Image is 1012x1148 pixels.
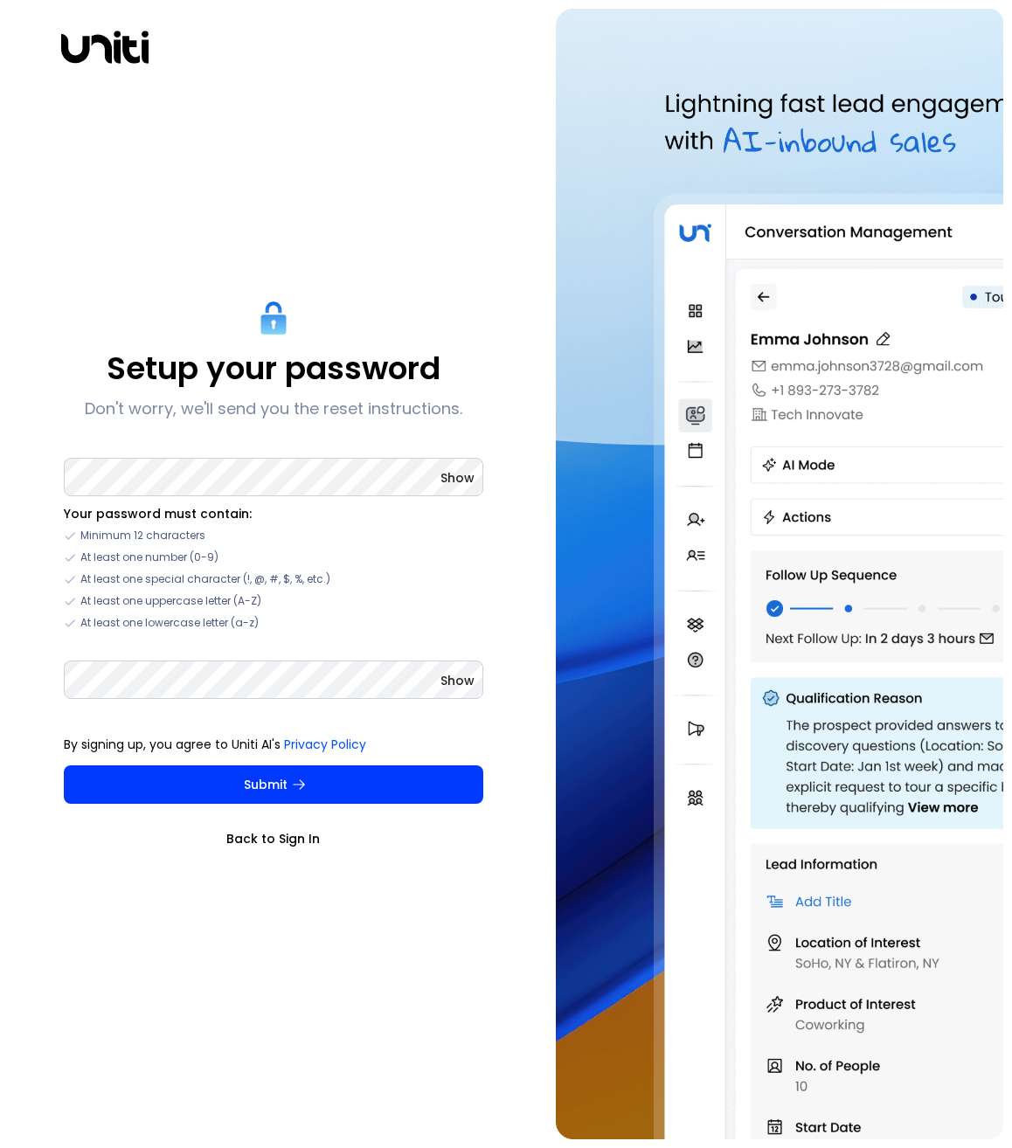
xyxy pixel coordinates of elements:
[440,469,475,487] button: Show
[556,9,1003,1139] img: auth-hero.png
[85,398,462,419] p: Don't worry, we'll send you the reset instructions.
[64,765,483,804] button: Submit
[80,571,330,587] span: At least one special character (!, @, #, $, %, etc.)
[64,736,483,753] p: By signing up, you agree to Uniti AI's
[80,615,259,631] span: At least one lowercase letter (a-z)
[440,672,475,689] button: Show
[64,505,483,522] li: Your password must contain:
[64,830,483,847] a: Back to Sign In
[107,349,440,388] p: Setup your password
[80,528,205,543] span: Minimum 12 characters
[284,736,366,753] a: Privacy Policy
[80,593,261,609] span: At least one uppercase letter (A-Z)
[80,550,218,565] span: At least one number (0-9)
